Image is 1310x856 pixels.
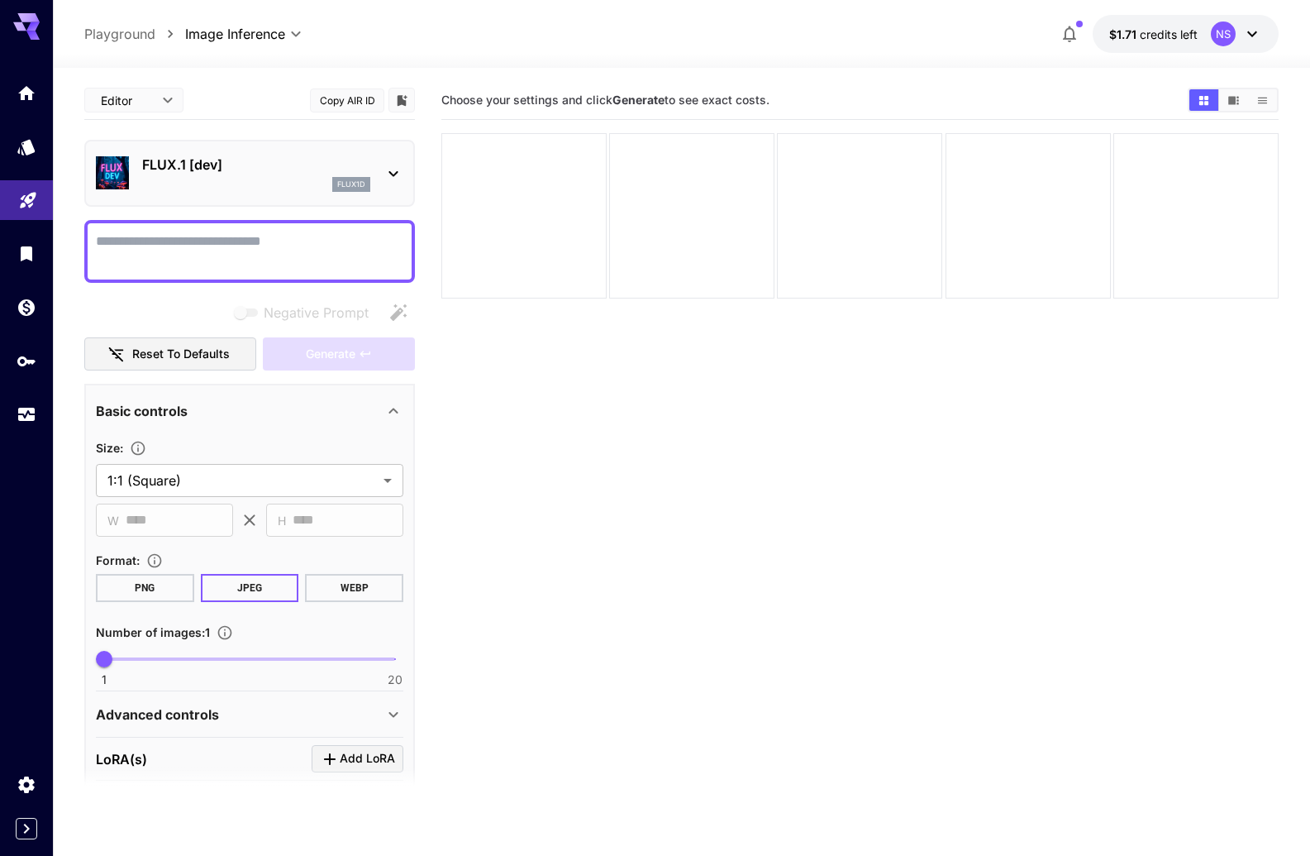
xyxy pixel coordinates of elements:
[17,136,36,157] div: Models
[84,337,256,371] button: Reset to defaults
[96,401,188,421] p: Basic controls
[1219,89,1248,111] button: Show images in video view
[1093,15,1279,53] button: $1.7144NS
[312,745,403,772] button: Click to add LoRA
[210,624,240,641] button: Specify how many images to generate in a single request. Each image generation will be charged se...
[388,672,403,688] span: 20
[17,83,36,103] div: Home
[96,441,123,455] span: Size :
[17,297,36,318] div: Wallet
[1140,27,1198,41] span: credits left
[1189,89,1218,111] button: Show images in grid view
[16,818,37,839] button: Expand sidebar
[337,179,365,190] p: flux1d
[101,92,152,109] span: Editor
[96,749,147,769] p: LoRA(s)
[17,774,36,795] div: Settings
[84,24,185,44] nav: breadcrumb
[310,88,384,112] button: Copy AIR ID
[96,391,403,431] div: Basic controls
[84,24,155,44] a: Playground
[107,511,119,530] span: W
[18,184,38,205] div: Playground
[1109,26,1198,43] div: $1.7144
[123,440,153,457] button: Adjust the dimensions of the generated image by specifying its width and height in pixels, or sel...
[394,90,409,110] button: Add to library
[17,404,36,425] div: Usage
[107,471,377,490] span: 1:1 (Square)
[96,148,403,198] div: FLUX.1 [dev]flux1d
[264,303,369,323] span: Negative Prompt
[96,574,194,602] button: PNG
[1188,88,1279,112] div: Show images in grid viewShow images in video viewShow images in list view
[102,672,107,688] span: 1
[1248,89,1277,111] button: Show images in list view
[278,511,286,530] span: H
[441,93,769,107] span: Choose your settings and click to see exact costs.
[17,243,36,264] div: Library
[96,695,403,734] div: Advanced controls
[142,155,370,175] p: FLUX.1 [dev]
[1109,27,1140,41] span: $1.71
[231,302,382,323] span: Negative prompts are not compatible with the selected model.
[612,93,665,107] b: Generate
[96,705,219,724] p: Advanced controls
[1211,22,1236,46] div: NS
[201,574,299,602] button: JPEG
[96,625,210,639] span: Number of images : 1
[185,24,285,44] span: Image Inference
[140,552,169,569] button: Choose the file format for the output image.
[305,574,403,602] button: WEBP
[340,748,395,769] span: Add LoRA
[96,553,140,567] span: Format :
[17,351,36,371] div: API Keys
